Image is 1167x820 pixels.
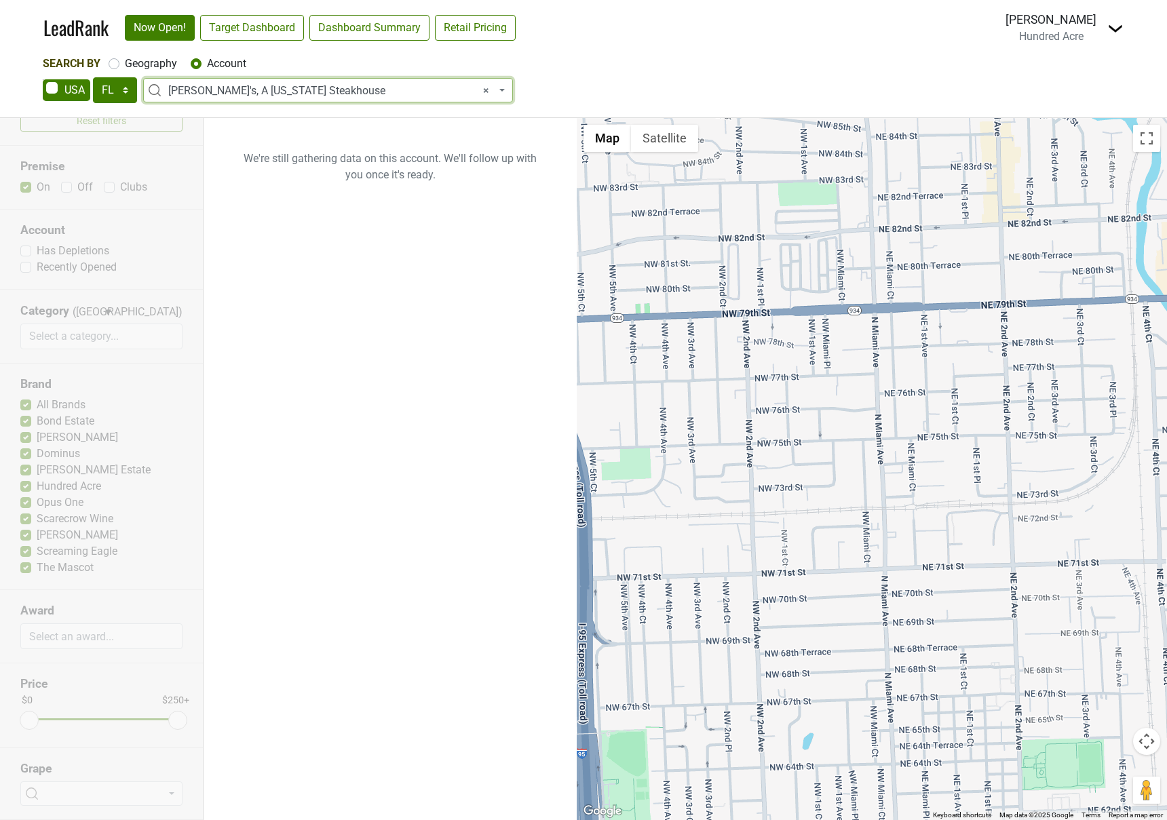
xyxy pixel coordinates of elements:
[583,125,631,152] button: Show street map
[43,57,100,70] span: Search By
[204,118,577,216] p: We're still gathering data on this account. We'll follow up with you once it's ready.
[631,125,698,152] button: Show satellite imagery
[207,56,246,72] label: Account
[1133,777,1160,804] button: Drag Pegman onto the map to open Street View
[1019,30,1084,43] span: Hundred Acre
[580,802,625,820] a: Open this area in Google Maps (opens a new window)
[1082,811,1101,819] a: Terms (opens in new tab)
[125,15,195,41] a: Now Open!
[580,802,625,820] img: Google
[1107,20,1124,37] img: Dropdown Menu
[43,14,109,42] a: LeadRank
[999,811,1073,819] span: Map data ©2025 Google
[1133,728,1160,755] button: Map camera controls
[168,83,496,99] span: Daniel's, A Florida Steakhouse
[200,15,304,41] a: Target Dashboard
[933,811,991,820] button: Keyboard shortcuts
[435,15,516,41] a: Retail Pricing
[143,78,513,102] span: Daniel's, A Florida Steakhouse
[309,15,429,41] a: Dashboard Summary
[125,56,177,72] label: Geography
[483,83,489,99] span: Remove all items
[1006,11,1096,28] div: [PERSON_NAME]
[1109,811,1163,819] a: Report a map error
[1133,125,1160,152] button: Toggle fullscreen view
